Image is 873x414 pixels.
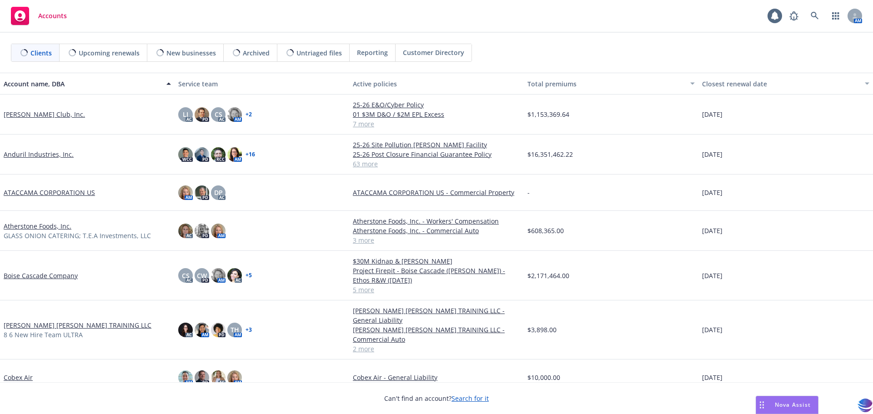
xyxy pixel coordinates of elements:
[166,48,216,58] span: New businesses
[4,221,71,231] a: Atherstone Foods, Inc.
[246,112,252,117] a: + 2
[178,147,193,162] img: photo
[178,224,193,238] img: photo
[178,370,193,385] img: photo
[702,373,722,382] span: [DATE]
[353,100,520,110] a: 25-26 E&O/Cyber Policy
[527,79,685,89] div: Total premiums
[702,188,722,197] span: [DATE]
[858,397,873,414] img: svg+xml;base64,PHN2ZyB3aWR0aD0iMzQiIGhlaWdodD0iMzQiIHZpZXdCb3g9IjAgMCAzNCAzNCIgZmlsbD0ibm9uZSIgeG...
[756,396,818,414] button: Nova Assist
[353,79,520,89] div: Active policies
[182,271,190,280] span: CS
[702,150,722,159] span: [DATE]
[353,285,520,294] a: 5 more
[231,325,239,334] span: TH
[227,147,242,162] img: photo
[527,110,569,119] span: $1,153,369.64
[353,306,520,325] a: [PERSON_NAME] [PERSON_NAME] TRAINING LLC - General Liability
[702,79,859,89] div: Closest renewal date
[353,266,520,285] a: Project Firepit - Boise Cascade ([PERSON_NAME]) - Ethos R&W ([DATE])
[806,7,824,25] a: Search
[4,330,83,339] span: 8 6 New Hire Team ULTRA
[79,48,140,58] span: Upcoming renewals
[195,323,209,337] img: photo
[357,48,388,57] span: Reporting
[527,226,564,235] span: $608,365.00
[702,226,722,235] span: [DATE]
[178,185,193,200] img: photo
[195,107,209,122] img: photo
[7,3,70,29] a: Accounts
[353,226,520,235] a: Atherstone Foods, Inc. - Commercial Auto
[4,79,161,89] div: Account name, DBA
[215,110,222,119] span: CS
[246,273,252,278] a: + 5
[211,147,226,162] img: photo
[353,216,520,226] a: Atherstone Foods, Inc. - Workers' Compensation
[227,107,242,122] img: photo
[214,188,223,197] span: DP
[4,188,95,197] a: ATACCAMA CORPORATION US
[527,373,560,382] span: $10,000.00
[195,185,209,200] img: photo
[211,224,226,238] img: photo
[211,268,226,283] img: photo
[353,235,520,245] a: 3 more
[827,7,845,25] a: Switch app
[197,271,207,280] span: CW
[175,73,349,95] button: Service team
[243,48,270,58] span: Archived
[4,150,74,159] a: Anduril Industries, Inc.
[353,325,520,344] a: [PERSON_NAME] [PERSON_NAME] TRAINING LLC - Commercial Auto
[4,320,151,330] a: [PERSON_NAME] [PERSON_NAME] TRAINING LLC
[353,140,520,150] a: 25-26 Site Pollution [PERSON_NAME] Facility
[195,224,209,238] img: photo
[227,370,242,385] img: photo
[702,110,722,119] span: [DATE]
[527,271,569,280] span: $2,171,464.00
[384,394,489,403] span: Can't find an account?
[353,188,520,197] a: ATACCAMA CORPORATION US - Commercial Property
[353,110,520,119] a: 01 $3M D&O / $2M EPL Excess
[702,325,722,334] span: [DATE]
[4,271,78,280] a: Boise Cascade Company
[227,268,242,283] img: photo
[403,48,464,57] span: Customer Directory
[775,401,811,409] span: Nova Assist
[353,373,520,382] a: Cobex Air - General Liability
[698,73,873,95] button: Closest renewal date
[30,48,52,58] span: Clients
[195,370,209,385] img: photo
[527,150,573,159] span: $16,351,462.22
[38,12,67,20] span: Accounts
[246,327,252,333] a: + 3
[527,325,557,334] span: $3,898.00
[353,159,520,169] a: 63 more
[353,256,520,266] a: $30M Kidnap & [PERSON_NAME]
[4,373,33,382] a: Cobex Air
[195,147,209,162] img: photo
[4,231,151,240] span: GLASS ONION CATERING; T.E.A Investments, LLC
[702,271,722,280] span: [DATE]
[183,110,188,119] span: LI
[527,188,530,197] span: -
[524,73,698,95] button: Total premiums
[353,119,520,129] a: 7 more
[4,110,85,119] a: [PERSON_NAME] Club, Inc.
[178,79,346,89] div: Service team
[785,7,803,25] a: Report a Bug
[452,394,489,403] a: Search for it
[353,150,520,159] a: 25-26 Post Closure Financial Guarantee Policy
[756,396,768,414] div: Drag to move
[211,323,226,337] img: photo
[349,73,524,95] button: Active policies
[296,48,342,58] span: Untriaged files
[353,344,520,354] a: 2 more
[178,323,193,337] img: photo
